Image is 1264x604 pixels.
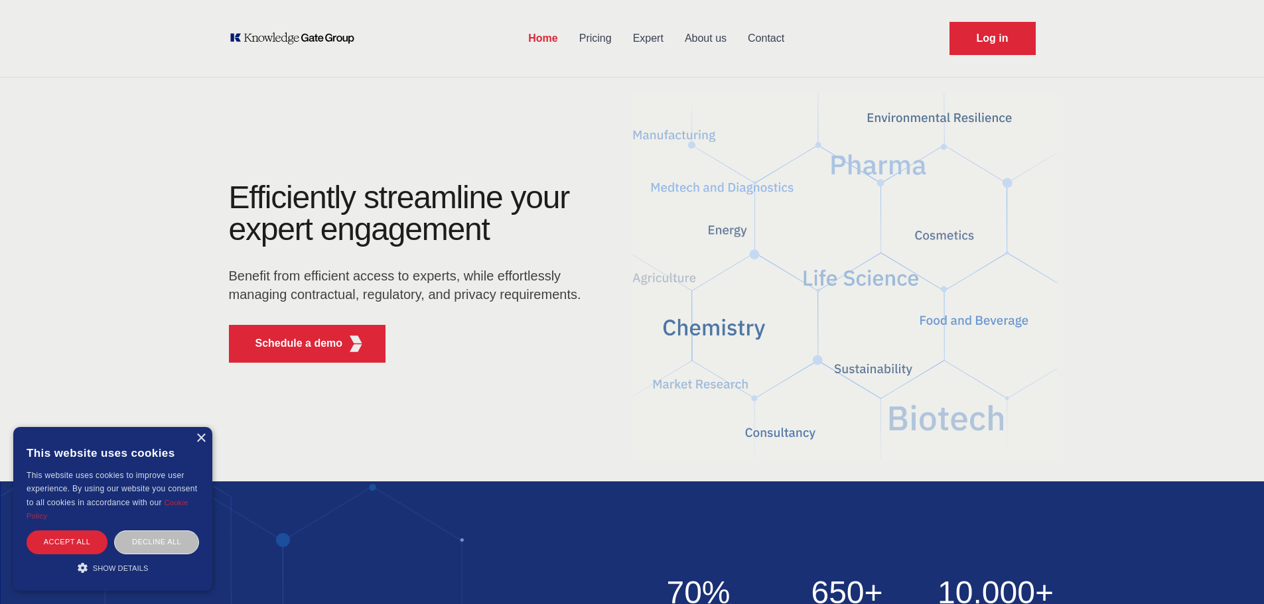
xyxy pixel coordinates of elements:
button: Schedule a demoKGG Fifth Element RED [229,325,386,363]
span: This website uses cookies to improve user experience. By using our website you consent to all coo... [27,471,197,507]
h1: Efficiently streamline your expert engagement [229,180,570,247]
a: Pricing [569,21,622,56]
img: KGG Fifth Element RED [347,335,364,352]
p: Schedule a demo [255,335,343,351]
a: Home [518,21,568,56]
a: Contact [737,21,795,56]
div: Show details [27,561,199,574]
div: Accept all [27,530,107,554]
span: Show details [93,564,149,572]
p: Benefit from efficient access to experts, while effortlessly managing contractual, regulatory, an... [229,267,590,304]
div: This website uses cookies [27,437,199,469]
a: About us [674,21,737,56]
a: Request Demo [949,22,1036,55]
a: Expert [622,21,674,56]
img: KGG Fifth Element RED [632,86,1057,468]
a: KOL Knowledge Platform: Talk to Key External Experts (KEE) [229,32,364,45]
a: Cookie Policy [27,499,188,520]
div: Close [196,434,206,444]
div: Decline all [114,530,199,554]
